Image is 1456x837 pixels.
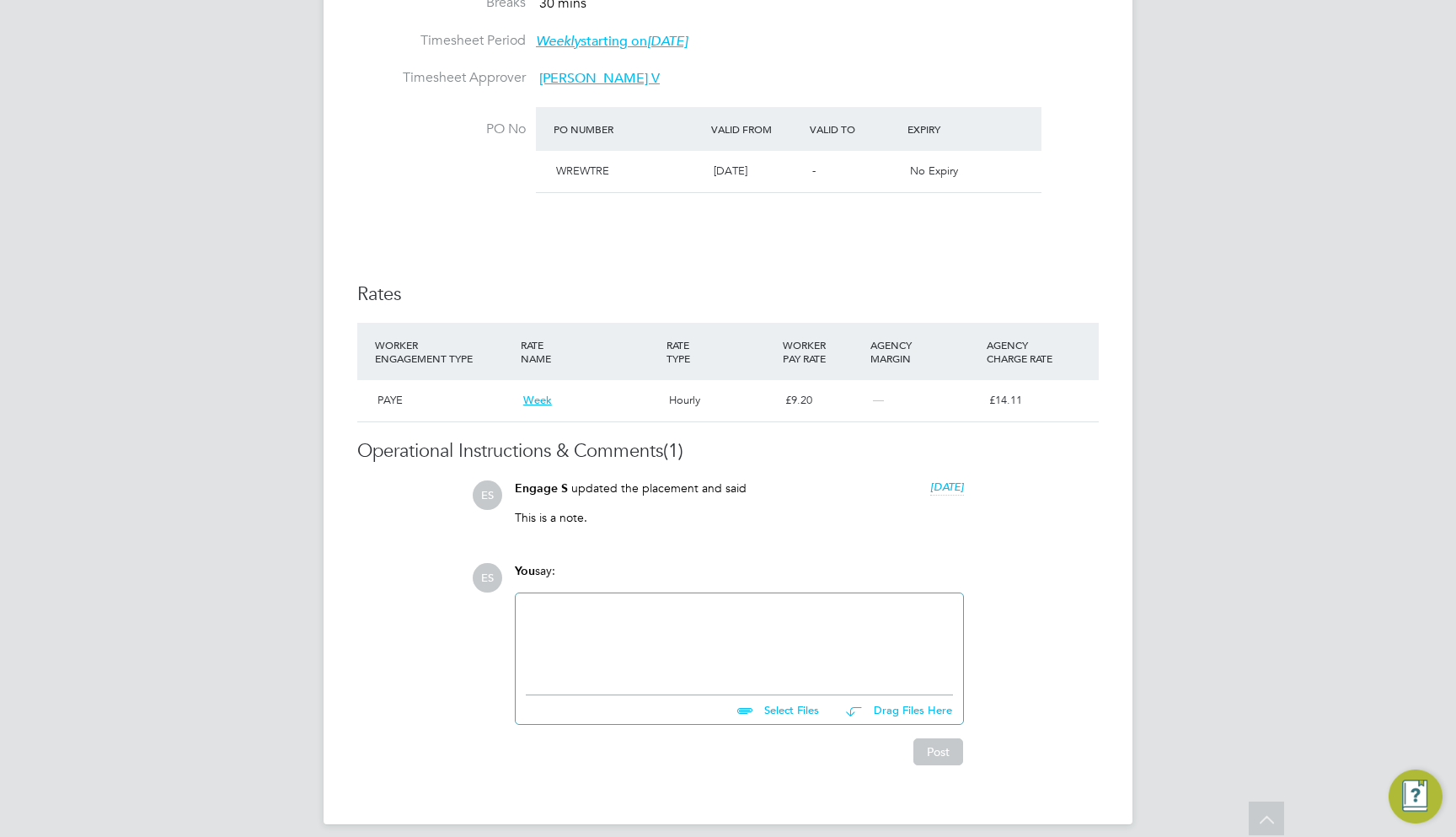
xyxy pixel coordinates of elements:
[515,564,535,578] span: You
[357,69,526,87] label: Timesheet Approver
[903,114,1002,144] div: Expiry
[473,563,502,593] span: ES
[812,164,816,178] span: -
[647,33,688,50] em: [DATE]
[779,330,866,373] div: WORKER PAY RATE
[707,114,806,144] div: Valid From
[357,121,526,138] label: PO No
[663,439,683,462] span: (1)
[930,480,964,494] span: [DATE]
[1389,770,1443,824] button: Engage Resource Center
[357,32,526,50] label: Timesheet Period
[515,563,964,593] div: say:
[873,393,884,407] span: —
[995,393,1022,407] span: 14.11
[517,330,662,373] div: RATE NAME
[571,480,747,496] span: updated the placement and said
[910,164,958,178] span: No Expiry
[866,330,982,373] div: AGENCY MARGIN
[357,439,1099,464] h3: Operational Instructions & Comments
[515,510,964,525] p: This is a note.
[536,33,581,50] em: Weekly
[357,282,1099,307] h3: Rates
[549,114,707,144] div: PO Number
[832,693,953,728] button: Drag Files Here
[785,393,812,407] span: £
[714,164,747,178] span: [DATE]
[669,393,700,407] span: Hourly
[989,393,1022,407] span: £
[556,164,609,178] span: WREWTRE
[515,481,568,496] span: Engage S
[662,330,779,373] div: RATE TYPE
[536,33,688,50] span: starting on
[523,393,552,407] span: Week
[791,393,812,407] span: 9.20
[539,70,660,87] span: [PERSON_NAME] V
[371,330,517,373] div: WORKER ENGAGEMENT TYPE
[982,330,1099,373] div: AGENCY CHARGE RATE
[377,393,403,407] span: PAYE
[473,480,502,510] span: ES
[913,738,963,765] button: Post
[806,114,904,144] div: Valid To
